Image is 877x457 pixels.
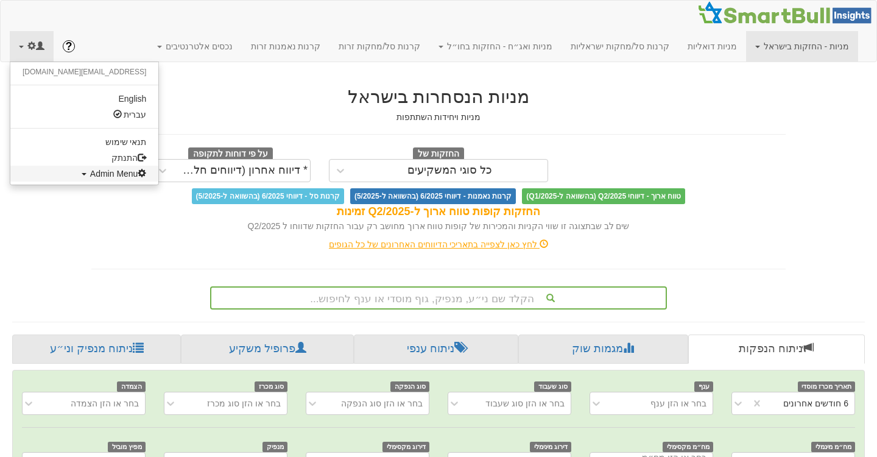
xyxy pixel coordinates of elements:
[413,147,464,161] span: החזקות של
[407,165,492,177] div: כל סוגי המשקיעים
[697,1,876,25] img: Smartbull
[341,397,423,409] div: בחר או הזן סוג הנפקה
[650,397,706,409] div: בחר או הזן ענף
[562,31,678,62] a: קרנות סל/מחקות ישראליות
[811,442,855,452] span: מח״מ מינמלי
[485,397,565,409] div: בחר או הזן סוג שעבוד
[262,442,287,452] span: מנפיק
[211,288,666,308] div: הקלד שם ני״ע, מנפיק, גוף מוסדי או ענף לחיפוש...
[10,150,158,166] a: התנתק
[798,381,855,392] span: תאריך מכרז מוסדי
[91,113,786,122] h5: מניות ויחידות השתתפות
[117,381,146,392] span: הצמדה
[522,188,685,204] span: טווח ארוך - דיווחי Q2/2025 (בהשוואה ל-Q1/2025)
[530,442,571,452] span: דירוג מינימלי
[71,397,139,409] div: בחר או הזן הצמדה
[148,31,242,62] a: נכסים אלטרנטיבים
[10,65,158,79] li: [EMAIL_ADDRESS][DOMAIN_NAME]
[10,107,158,122] a: עברית
[10,91,158,107] a: English
[354,335,518,364] a: ניתוח ענפי
[177,165,308,177] div: * דיווח אחרון (דיווחים חלקיים)
[10,166,158,182] a: Admin Menu
[207,397,281,409] div: בחר או הזן סוג מכרז
[694,381,713,392] span: ענף
[54,31,84,62] a: ?
[90,169,147,179] span: Admin Menu
[192,188,344,204] span: קרנות סל - דיווחי 6/2025 (בהשוואה ל-5/2025)
[188,147,273,161] span: על פי דוחות לתקופה
[329,31,429,62] a: קרנות סל/מחקות זרות
[91,220,786,232] div: שים לב שבתצוגה זו שווי הקניות והמכירות של קופות טווח ארוך מחושב רק עבור החזקות שדווחו ל Q2/2025
[108,442,146,452] span: מפיץ מוביל
[91,87,786,107] h2: מניות הנסחרות בישראל
[678,31,746,62] a: מניות דואליות
[350,188,516,204] span: קרנות נאמנות - דיווחי 6/2025 (בהשוואה ל-5/2025)
[390,381,429,392] span: סוג הנפקה
[518,335,688,364] a: מגמות שוק
[12,335,181,364] a: ניתוח מנפיק וני״ע
[429,31,562,62] a: מניות ואג״ח - החזקות בחו״ל
[255,381,287,392] span: סוג מכרז
[783,397,848,409] div: 6 חודשים אחרונים
[663,442,713,452] span: מח״מ מקסימלי
[746,31,858,62] a: מניות - החזקות בישראל
[242,31,330,62] a: קרנות נאמנות זרות
[688,335,865,364] a: ניתוח הנפקות
[65,40,72,52] span: ?
[382,442,429,452] span: דירוג מקסימלי
[534,381,571,392] span: סוג שעבוד
[82,238,795,250] div: לחץ כאן לצפייה בתאריכי הדיווחים האחרונים של כל הגופים
[91,204,786,220] div: החזקות קופות טווח ארוך ל-Q2/2025 זמינות
[181,335,353,364] a: פרופיל משקיע
[10,134,158,150] a: תנאי שימוש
